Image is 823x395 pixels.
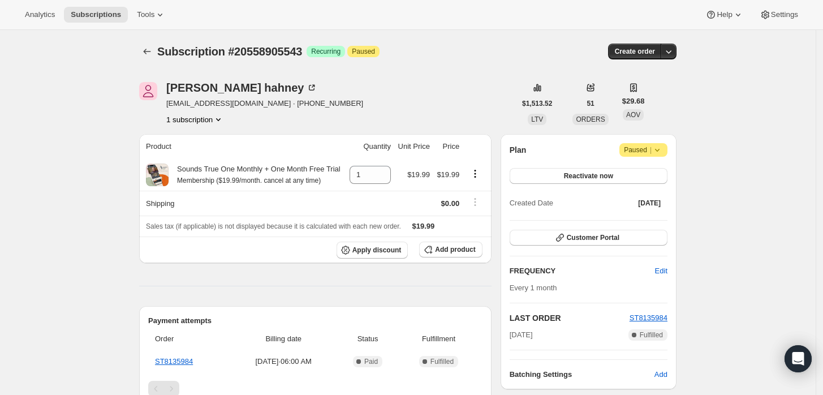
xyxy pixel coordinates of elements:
[139,44,155,59] button: Subscriptions
[650,145,652,154] span: |
[510,168,667,184] button: Reactivate now
[466,196,484,208] button: Shipping actions
[166,82,317,93] div: [PERSON_NAME] hahney
[510,144,527,156] h2: Plan
[352,246,402,255] span: Apply discount
[608,44,662,59] button: Create order
[130,7,173,23] button: Tools
[166,98,363,109] span: [EMAIL_ADDRESS][DOMAIN_NAME] · [PHONE_NUMBER]
[337,242,408,259] button: Apply discount
[177,177,321,184] small: Membership ($19.99/month. cancel at any time)
[522,99,552,108] span: $1,513.52
[785,345,812,372] div: Open Intercom Messenger
[630,312,667,324] button: ST8135984
[394,134,433,159] th: Unit Price
[157,45,302,58] span: Subscription #20558905543
[510,197,553,209] span: Created Date
[437,170,459,179] span: $19.99
[25,10,55,19] span: Analytics
[515,96,559,111] button: $1,513.52
[576,115,605,123] span: ORDERS
[631,195,667,211] button: [DATE]
[148,315,482,327] h2: Payment attempts
[699,7,750,23] button: Help
[407,170,430,179] span: $19.99
[648,262,674,280] button: Edit
[753,7,805,23] button: Settings
[139,134,346,159] th: Product
[435,245,475,254] span: Add product
[510,230,667,246] button: Customer Portal
[402,333,475,345] span: Fulfillment
[412,222,435,230] span: $19.99
[18,7,62,23] button: Analytics
[622,96,645,107] span: $29.68
[441,199,460,208] span: $0.00
[655,265,667,277] span: Edit
[137,10,154,19] span: Tools
[139,82,157,100] span: cheryl hahney
[638,199,661,208] span: [DATE]
[64,7,128,23] button: Subscriptions
[341,333,395,345] span: Status
[510,284,557,292] span: Every 1 month
[640,330,663,340] span: Fulfilled
[580,96,601,111] button: 51
[433,134,463,159] th: Price
[648,366,674,384] button: Add
[717,10,732,19] span: Help
[510,265,655,277] h2: FREQUENCY
[771,10,798,19] span: Settings
[466,168,484,180] button: Product actions
[155,357,193,366] a: ST8135984
[654,369,667,380] span: Add
[148,327,230,351] th: Order
[364,357,378,366] span: Paid
[169,164,341,186] div: Sounds True One Monthly + One Month Free Trial
[71,10,121,19] span: Subscriptions
[146,164,169,186] img: product img
[567,233,619,242] span: Customer Portal
[419,242,482,257] button: Add product
[510,312,630,324] h2: LAST ORDER
[234,356,334,367] span: [DATE] · 06:00 AM
[346,134,394,159] th: Quantity
[311,47,341,56] span: Recurring
[139,191,346,216] th: Shipping
[587,99,594,108] span: 51
[630,314,667,322] a: ST8135984
[166,114,224,125] button: Product actions
[564,171,613,181] span: Reactivate now
[510,369,654,380] h6: Batching Settings
[615,47,655,56] span: Create order
[531,115,543,123] span: LTV
[510,329,533,341] span: [DATE]
[624,144,663,156] span: Paused
[626,111,640,119] span: AOV
[146,222,401,230] span: Sales tax (if applicable) is not displayed because it is calculated with each new order.
[352,47,375,56] span: Paused
[234,333,334,345] span: Billing date
[430,357,454,366] span: Fulfilled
